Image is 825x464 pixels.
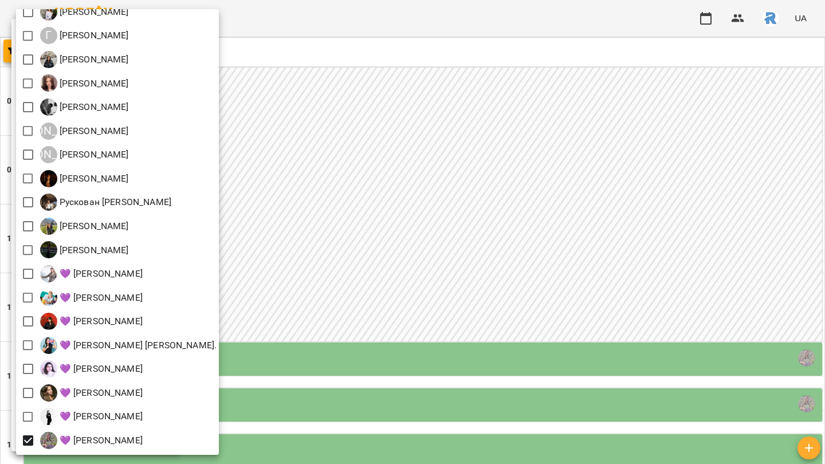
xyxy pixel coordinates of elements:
a: Р Рускован [PERSON_NAME] [40,194,171,211]
img: Р [40,194,57,211]
div: 💜 Рябуха Анастасія Сергіївна [40,432,143,449]
img: Г [40,3,57,21]
div: 💜 Ковальчук Юлія Олександрівна [40,360,143,378]
a: К [PERSON_NAME] [40,99,129,116]
p: 💜 [PERSON_NAME] [57,362,143,376]
div: Лоза Олександра Ігорівна [40,146,129,163]
p: 💜 [PERSON_NAME] [57,291,143,305]
p: [PERSON_NAME] [57,124,129,138]
img: � [40,360,57,378]
img: � [40,432,57,449]
img: � [40,313,57,330]
p: [PERSON_NAME] [57,29,129,42]
p: 💜 [PERSON_NAME] [57,267,143,281]
div: 💜 Боєчко Даниїла Тарасівна [40,265,143,282]
div: Рускован Біанка Миколаївна [40,194,171,211]
p: [PERSON_NAME] [57,243,129,257]
a: Ш [PERSON_NAME] [40,218,129,235]
a: [PERSON_NAME] [PERSON_NAME] [40,146,129,163]
a: � 💜 [PERSON_NAME] [40,289,143,306]
div: [PERSON_NAME] [40,146,57,163]
a: Г [PERSON_NAME] [40,3,129,21]
a: Д [PERSON_NAME] [40,51,129,68]
a: � 💜 [PERSON_NAME] [40,265,143,282]
div: 💜 Сосніцька Вероніка Павлівна [40,313,143,330]
img: О [40,170,57,187]
img: Ш [40,241,57,258]
img: Д [40,51,57,68]
a: � 💜 [PERSON_NAME] [40,313,143,330]
a: Ш [PERSON_NAME] [40,241,129,258]
p: 💜 [PERSON_NAME] [57,434,143,447]
a: � 💜 [PERSON_NAME] [40,408,143,425]
p: [PERSON_NAME] [57,53,129,66]
p: Рускован [PERSON_NAME] [57,195,171,209]
img: � [40,289,57,306]
a: � 💜 [PERSON_NAME] [40,432,143,449]
a: К [PERSON_NAME] [40,74,129,92]
div: Грицак Антон Романович [40,27,129,44]
p: [PERSON_NAME] [57,5,129,19]
div: Книжник Ілля Віталійович [40,123,129,140]
a: � 💜 [PERSON_NAME] [40,360,143,378]
div: Горохова Ольга Ігорівна [40,3,129,21]
p: [PERSON_NAME] [57,172,129,186]
img: К [40,74,57,92]
a: Г [PERSON_NAME] [40,27,129,44]
p: 💜 [PERSON_NAME] [57,410,143,423]
p: [PERSON_NAME] [57,77,129,91]
img: Ш [40,218,57,235]
div: Кирилова Софія Сергіївна [40,99,129,116]
p: 💜 [PERSON_NAME] [57,386,143,400]
p: [PERSON_NAME] [57,100,129,114]
p: [PERSON_NAME] [57,148,129,162]
a: � 💜 [PERSON_NAME] [PERSON_NAME]. [40,337,217,354]
div: 💜 Овчарова Єлизавета Дмитрівна [40,408,143,425]
p: 💜 [PERSON_NAME] [57,314,143,328]
div: Оліярчук Поліна Сергіївна [40,170,129,187]
img: К [40,99,57,116]
p: [PERSON_NAME] [57,219,129,233]
a: О [PERSON_NAME] [40,170,129,187]
div: Шамайло Наталія Миколаївна [40,218,129,235]
img: � [40,408,57,425]
a: � 💜 [PERSON_NAME] [40,384,143,402]
div: [PERSON_NAME] [40,123,57,140]
div: Денисенко Анна Павлівна [40,51,129,68]
img: � [40,384,57,402]
div: 💜 Григорович Юлія Дмитрівна [40,289,143,306]
a: [PERSON_NAME] [PERSON_NAME] [40,123,129,140]
div: 💜 Москалюк Катерина Назаріївна [40,384,143,402]
img: � [40,265,57,282]
div: 💜 Челомбітько Варвара Олександр. [40,337,217,354]
div: Калашник Анастасія Володимирівна [40,74,129,92]
div: Шумило Юстина Остапівна [40,241,129,258]
div: Г [40,27,57,44]
img: � [40,337,57,354]
p: 💜 [PERSON_NAME] [PERSON_NAME]. [57,339,217,352]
